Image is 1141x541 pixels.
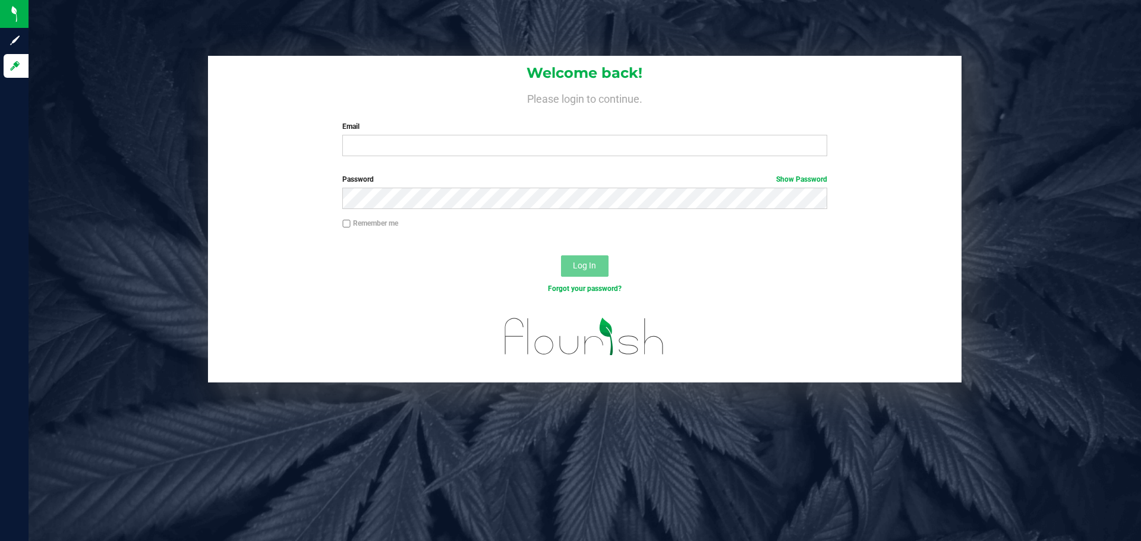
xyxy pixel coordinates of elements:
[208,90,962,105] h4: Please login to continue.
[9,34,21,46] inline-svg: Sign up
[561,255,609,277] button: Log In
[342,175,374,184] span: Password
[342,218,398,229] label: Remember me
[208,65,962,81] h1: Welcome back!
[776,175,827,184] a: Show Password
[490,306,679,367] img: flourish_logo.svg
[573,261,596,270] span: Log In
[342,220,351,228] input: Remember me
[548,284,622,293] a: Forgot your password?
[9,60,21,72] inline-svg: Log in
[342,121,827,132] label: Email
